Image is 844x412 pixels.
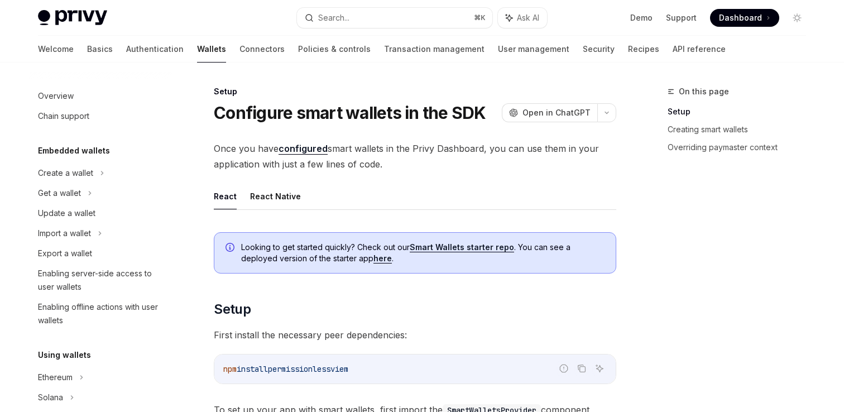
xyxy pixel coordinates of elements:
[498,8,547,28] button: Ask AI
[574,361,589,376] button: Copy the contents from the code block
[668,138,815,156] a: Overriding paymaster context
[29,106,172,126] a: Chain support
[298,36,371,63] a: Policies & controls
[666,12,697,23] a: Support
[318,11,349,25] div: Search...
[38,300,165,327] div: Enabling offline actions with user wallets
[29,243,172,264] a: Export a wallet
[630,12,653,23] a: Demo
[628,36,659,63] a: Recipes
[410,242,514,252] a: Smart Wallets starter repo
[522,107,591,118] span: Open in ChatGPT
[517,12,539,23] span: Ask AI
[38,144,110,157] h5: Embedded wallets
[38,227,91,240] div: Import a wallet
[38,371,73,384] div: Ethereum
[214,327,616,343] span: First install the necessary peer dependencies:
[214,183,237,209] button: React
[237,364,268,374] span: install
[557,361,571,376] button: Report incorrect code
[373,253,392,264] a: here
[29,203,172,223] a: Update a wallet
[710,9,779,27] a: Dashboard
[38,186,81,200] div: Get a wallet
[29,264,172,297] a: Enabling server-side access to user wallets
[592,361,607,376] button: Ask AI
[223,364,237,374] span: npm
[673,36,726,63] a: API reference
[38,166,93,180] div: Create a wallet
[788,9,806,27] button: Toggle dark mode
[38,391,63,404] div: Solana
[197,36,226,63] a: Wallets
[38,10,107,26] img: light logo
[268,364,330,374] span: permissionless
[679,85,729,98] span: On this page
[87,36,113,63] a: Basics
[214,300,251,318] span: Setup
[38,348,91,362] h5: Using wallets
[38,109,89,123] div: Chain support
[38,36,74,63] a: Welcome
[502,103,597,122] button: Open in ChatGPT
[239,36,285,63] a: Connectors
[214,141,616,172] span: Once you have smart wallets in the Privy Dashboard, you can use them in your application with jus...
[226,243,237,254] svg: Info
[38,267,165,294] div: Enabling server-side access to user wallets
[384,36,485,63] a: Transaction management
[241,242,605,264] span: Looking to get started quickly? Check out our . You can see a deployed version of the starter app .
[668,121,815,138] a: Creating smart wallets
[126,36,184,63] a: Authentication
[330,364,348,374] span: viem
[297,8,492,28] button: Search...⌘K
[719,12,762,23] span: Dashboard
[29,297,172,330] a: Enabling offline actions with user wallets
[38,247,92,260] div: Export a wallet
[474,13,486,22] span: ⌘ K
[38,89,74,103] div: Overview
[38,207,95,220] div: Update a wallet
[29,86,172,106] a: Overview
[668,103,815,121] a: Setup
[214,103,486,123] h1: Configure smart wallets in the SDK
[214,86,616,97] div: Setup
[498,36,569,63] a: User management
[583,36,615,63] a: Security
[250,183,301,209] button: React Native
[279,143,328,155] a: configured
